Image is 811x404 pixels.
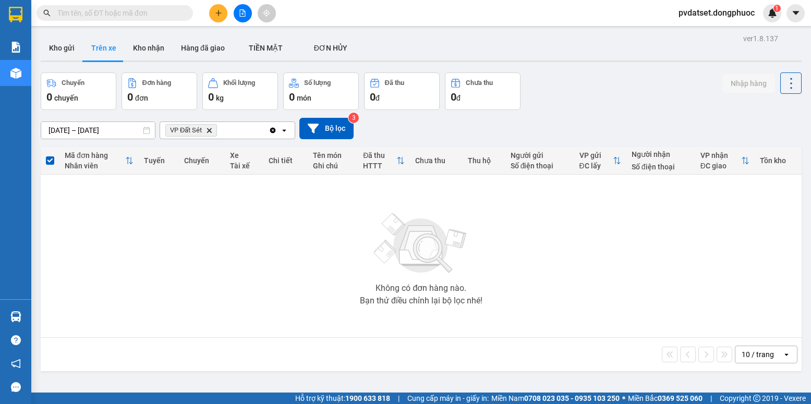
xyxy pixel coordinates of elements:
span: message [11,382,21,392]
div: Không có đơn hàng nào. [376,284,466,292]
span: Hỗ trợ kỹ thuật: [295,393,390,404]
div: Chi tiết [269,156,302,165]
strong: 1900 633 818 [345,394,390,402]
span: Cung cấp máy in - giấy in: [407,393,489,404]
button: Kho gửi [41,35,83,60]
button: Nhập hàng [722,74,775,93]
div: Đã thu [363,151,396,160]
sup: 3 [348,113,359,123]
div: Đơn hàng [142,79,171,87]
button: Khối lượng0kg [202,72,278,110]
div: Ghi chú [313,162,353,170]
button: aim [258,4,276,22]
span: notification [11,359,21,369]
div: ver 1.8.137 [743,33,778,44]
div: Tên món [313,151,353,160]
button: file-add [234,4,252,22]
button: plus [209,4,227,22]
span: 0 [208,91,214,103]
span: 0 [46,91,52,103]
div: VP gửi [579,151,613,160]
button: Chuyến0chuyến [41,72,116,110]
th: Toggle SortBy [574,147,626,175]
div: Số điện thoại [511,162,569,170]
div: Chưa thu [466,79,493,87]
button: Bộ lọc [299,118,354,139]
span: pvdatset.dongphuoc [670,6,763,19]
div: ĐC lấy [579,162,613,170]
img: svg+xml;base64,PHN2ZyBjbGFzcz0ibGlzdC1wbHVnX19zdmciIHhtbG5zPSJodHRwOi8vd3d3LnczLm9yZy8yMDAwL3N2Zy... [369,207,473,280]
button: Đã thu0đ [364,72,440,110]
img: icon-new-feature [768,8,777,18]
span: đ [376,94,380,102]
svg: Clear all [269,126,277,134]
span: chuyến [54,94,78,102]
span: kg [216,94,224,102]
span: plus [215,9,222,17]
div: Thu hộ [468,156,500,165]
button: Số lượng0món [283,72,359,110]
strong: 0708 023 035 - 0935 103 250 [524,394,620,402]
span: file-add [239,9,246,17]
div: Xe [230,151,258,160]
span: đ [456,94,461,102]
div: Bạn thử điều chỉnh lại bộ lọc nhé! [360,297,482,305]
button: Đơn hàng0đơn [122,72,197,110]
svg: Delete [206,127,212,133]
strong: 0369 525 060 [658,394,703,402]
span: aim [263,9,270,17]
th: Toggle SortBy [59,147,139,175]
input: Tìm tên, số ĐT hoặc mã đơn [57,7,180,19]
img: solution-icon [10,42,21,53]
div: 10 / trang [742,349,774,360]
span: 0 [451,91,456,103]
span: 0 [127,91,133,103]
svg: open [280,126,288,134]
div: Chưa thu [415,156,457,165]
span: VP Đất Sét, close by backspace [165,124,217,137]
img: warehouse-icon [10,68,21,79]
input: Select a date range. [41,122,155,139]
span: món [297,94,311,102]
img: warehouse-icon [10,311,21,322]
span: | [398,393,400,404]
span: Miền Nam [491,393,620,404]
span: 0 [370,91,376,103]
div: Tồn kho [760,156,796,165]
div: Đã thu [385,79,404,87]
span: ⚪️ [622,396,625,400]
div: Chuyến [184,156,219,165]
span: question-circle [11,335,21,345]
span: Miền Bắc [628,393,703,404]
button: Trên xe [83,35,125,60]
div: Người nhận [632,150,690,158]
span: TIỀN MẶT [249,44,283,52]
th: Toggle SortBy [695,147,755,175]
span: search [43,9,51,17]
div: Số lượng [304,79,331,87]
div: Tuyến [144,156,174,165]
div: Tài xế [230,162,258,170]
input: Selected VP Đất Sét. [219,125,220,136]
div: ĐC giao [700,162,741,170]
div: Mã đơn hàng [65,151,125,160]
svg: open [782,350,791,359]
span: copyright [753,395,760,402]
span: 1 [775,5,779,12]
span: | [710,393,712,404]
button: Kho nhận [125,35,173,60]
button: Hàng đã giao [173,35,233,60]
div: Người gửi [511,151,569,160]
sup: 1 [773,5,781,12]
div: Nhân viên [65,162,125,170]
button: caret-down [786,4,805,22]
th: Toggle SortBy [358,147,410,175]
div: VP nhận [700,151,741,160]
span: đơn [135,94,148,102]
span: VP Đất Sét [170,126,202,134]
span: ĐƠN HỦY [314,44,347,52]
span: 0 [289,91,295,103]
div: Số điện thoại [632,163,690,171]
img: logo-vxr [9,7,22,22]
div: HTTT [363,162,396,170]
